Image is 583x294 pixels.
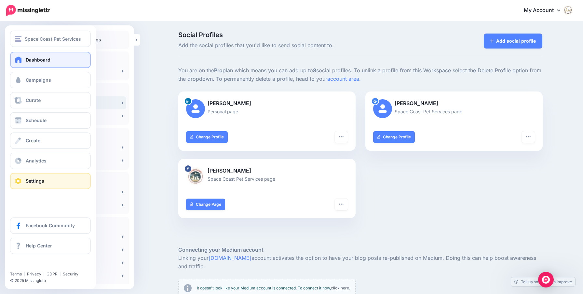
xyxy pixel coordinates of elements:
[10,31,91,47] button: Space Coast Pet Services
[331,286,349,290] a: click here
[538,272,554,287] div: Open Intercom Messenger
[373,108,535,115] p: Space Coast Pet Services page
[15,36,21,42] img: menu.png
[26,223,75,228] span: Facebook Community
[26,57,50,63] span: Dashboard
[186,167,348,175] p: [PERSON_NAME]
[10,52,91,68] a: Dashboard
[10,112,91,129] a: Schedule
[10,153,91,169] a: Analytics
[10,173,91,189] a: Settings
[10,217,91,234] a: Facebook Community
[511,277,575,286] a: Tell us how we can improve
[63,272,78,276] a: Security
[24,272,25,276] span: |
[186,99,205,118] img: user_default_image.png
[10,92,91,108] a: Curate
[313,67,316,74] b: 8
[186,108,348,115] p: Personal page
[186,167,205,186] img: 463308034_1068755198583616_8146150709726246547_n-bsa59446.jpg
[26,138,40,143] span: Create
[26,97,41,103] span: Curate
[10,133,91,149] a: Create
[26,118,47,123] span: Schedule
[484,34,543,49] a: Add social profile
[209,255,251,261] a: [DOMAIN_NAME]
[26,243,52,248] span: Help Center
[178,254,543,271] p: Linking your account activates the option to have your blog posts re-published on Medium. Doing t...
[6,5,50,16] img: Missinglettr
[178,246,543,254] h5: Connecting your Medium account
[186,199,225,210] a: Change Page
[26,178,44,184] span: Settings
[373,99,392,118] img: user_default_image.png
[178,66,543,83] p: You are on the plan which means you can add up to social profiles. To unlink a profile from this ...
[186,175,348,183] p: Space Coast Pet Services page
[197,285,350,291] p: It doesn't look like your Medium account is connected. To connect it now, .
[178,32,418,38] span: Social Profiles
[27,272,41,276] a: Privacy
[26,158,47,163] span: Analytics
[10,272,22,276] a: Terms
[373,131,415,143] a: Change Profile
[373,99,535,108] p: [PERSON_NAME]
[178,41,418,50] span: Add the social profiles that you'd like to send social content to.
[327,76,359,82] a: account area
[10,72,91,88] a: Campaigns
[517,3,573,19] a: My Account
[60,272,61,276] span: |
[25,35,81,43] span: Space Coast Pet Services
[184,284,192,292] img: info-circle-grey.png
[214,67,223,74] b: Pro
[186,131,228,143] a: Change Profile
[186,99,348,108] p: [PERSON_NAME]
[43,272,45,276] span: |
[26,77,51,83] span: Campaigns
[10,277,96,284] li: © 2025 Missinglettr
[10,238,91,254] a: Help Center
[47,272,58,276] a: GDPR
[10,262,61,269] iframe: Twitter Follow Button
